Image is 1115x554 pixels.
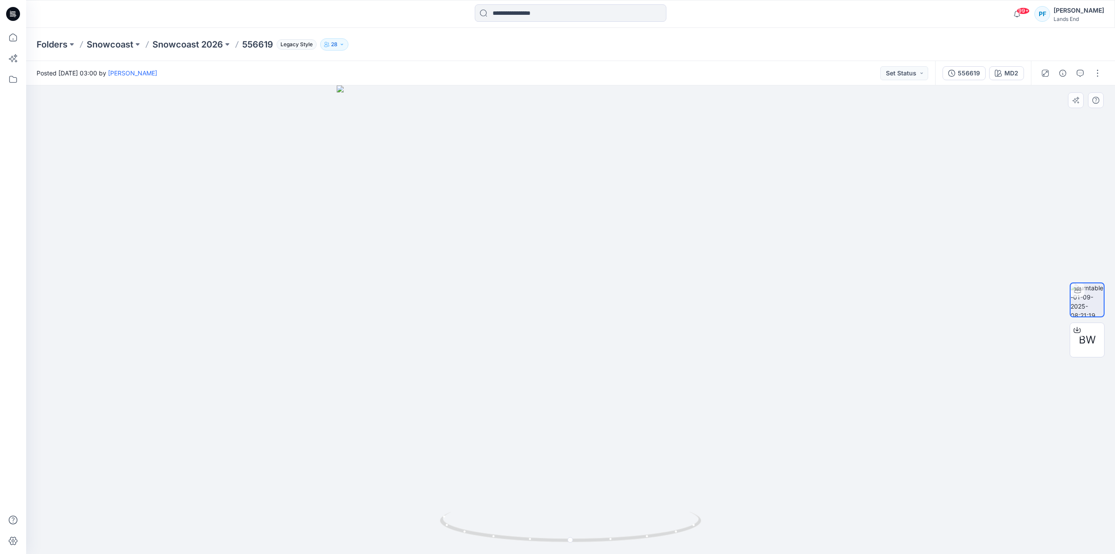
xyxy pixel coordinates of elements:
button: Legacy Style [273,38,317,51]
div: PF [1034,6,1050,22]
div: 556619 [958,68,980,78]
button: MD2 [989,66,1024,80]
button: Details [1056,66,1070,80]
p: 556619 [242,38,273,51]
div: MD2 [1004,68,1018,78]
button: 28 [320,38,348,51]
p: 28 [331,40,338,49]
img: turntable-01-09-2025-08:21:19 [1071,283,1104,316]
span: Legacy Style [277,39,317,50]
a: [PERSON_NAME] [108,69,157,77]
a: Snowcoast 2026 [152,38,223,51]
div: Lands End [1054,16,1104,22]
button: 556619 [943,66,986,80]
span: Posted [DATE] 03:00 by [37,68,157,78]
span: BW [1079,332,1096,348]
span: 99+ [1017,7,1030,14]
a: Snowcoast [87,38,133,51]
div: [PERSON_NAME] [1054,5,1104,16]
a: Folders [37,38,68,51]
